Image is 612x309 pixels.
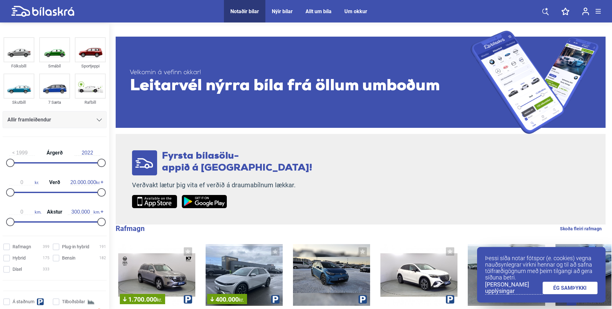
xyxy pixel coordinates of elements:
[130,77,471,96] span: Leitarvél nýrra bíla frá öllum umboðum
[230,8,259,14] a: Notaðir bílar
[306,8,332,14] a: Allt um bíla
[45,150,64,155] span: Árgerð
[7,115,51,124] span: Allir framleiðendur
[239,297,244,303] span: kr.
[272,8,293,14] a: Nýir bílar
[132,181,312,189] p: Verðvakt lætur þig vita ef verðið á draumabílnum lækkar.
[39,99,70,106] div: 7 Sæta
[43,243,49,250] span: 399
[13,243,31,250] span: Rafmagn
[62,298,85,305] span: Tilboðsbílar
[9,180,39,185] span: kr.
[485,255,598,281] p: Þessi síða notar fótspor (e. cookies) vegna nauðsynlegrar virkni hennar og til að safna tölfræðig...
[43,255,49,261] span: 175
[39,62,70,70] div: Smábíl
[116,31,606,134] a: Velkomin á vefinn okkar!Leitarvél nýrra bíla frá öllum umboðum
[582,7,589,15] img: user-login.svg
[123,296,162,303] span: 1.700.000
[62,243,89,250] span: Plug-in hybrid
[43,266,49,273] span: 333
[9,209,41,215] span: km.
[13,266,22,273] span: Dísel
[70,180,100,185] span: kr.
[344,8,367,14] a: Um okkur
[62,255,75,261] span: Bensín
[560,225,602,233] a: Skoða fleiri rafmagn
[45,209,64,215] span: Akstur
[4,99,34,106] div: Skutbíll
[210,296,244,303] span: 400.000
[48,180,62,185] span: Verð
[99,255,106,261] span: 182
[4,62,34,70] div: Fólksbíll
[130,69,471,77] span: Velkomin á vefinn okkar!
[485,281,543,295] a: [PERSON_NAME] upplýsingar
[157,297,162,303] span: kr.
[75,62,106,70] div: Sportjeppi
[13,298,34,305] span: Á staðnum
[68,209,100,215] span: km.
[99,243,106,250] span: 191
[13,255,26,261] span: Hybrid
[162,151,312,173] span: Fyrsta bílasölu- appið á [GEOGRAPHIC_DATA]!
[543,282,598,294] a: ÉG SAMÞYKKI
[75,99,106,106] div: Rafbíll
[116,225,145,233] b: Rafmagn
